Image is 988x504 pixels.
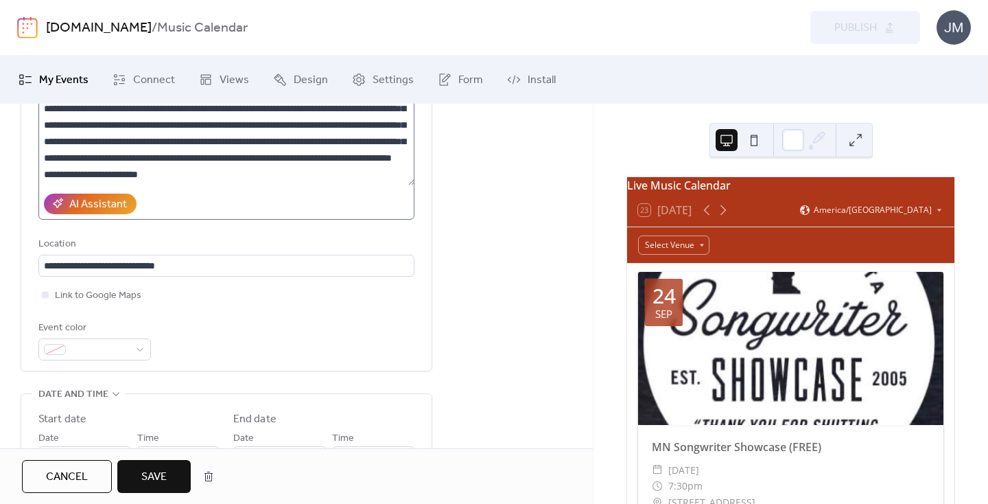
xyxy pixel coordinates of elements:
div: Event color [38,320,148,336]
span: Settings [373,72,414,89]
span: Time [137,431,159,447]
div: ​ [652,478,663,494]
div: AI Assistant [69,196,127,213]
span: Design [294,72,328,89]
div: Location [38,236,412,253]
span: [DATE] [668,462,699,479]
button: AI Assistant [44,194,137,214]
span: Link to Google Maps [55,288,141,304]
span: Install [528,72,556,89]
span: My Events [39,72,89,89]
span: Date [38,431,59,447]
span: Cancel [46,469,88,485]
span: America/[GEOGRAPHIC_DATA] [814,206,932,214]
div: End date [233,411,277,428]
span: Form [458,72,483,89]
span: Date and time [38,387,108,403]
div: Start date [38,411,86,428]
a: MN Songwriter Showcase (FREE) [652,439,821,455]
span: 7:30pm [668,478,703,494]
a: Settings [342,61,424,98]
img: logo [17,16,38,38]
span: Save [141,469,167,485]
button: Save [117,460,191,493]
a: Install [497,61,566,98]
a: Views [189,61,259,98]
div: Sep [655,309,672,319]
div: 24 [652,286,676,306]
span: Views [220,72,249,89]
div: Live Music Calendar [627,177,954,194]
span: Connect [133,72,175,89]
a: My Events [8,61,99,98]
a: Design [263,61,338,98]
button: Cancel [22,460,112,493]
b: Music Calendar [157,15,248,41]
span: Time [332,431,354,447]
a: Connect [102,61,185,98]
a: [DOMAIN_NAME] [46,15,152,41]
div: ​ [652,462,663,479]
a: Form [427,61,493,98]
b: / [152,15,157,41]
span: Date [233,431,254,447]
div: JM [937,10,971,45]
